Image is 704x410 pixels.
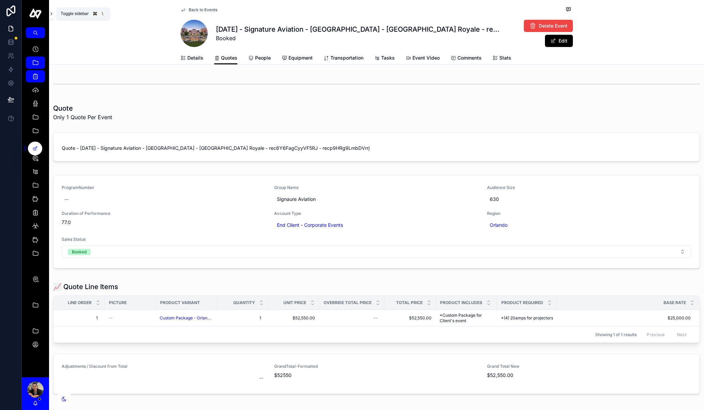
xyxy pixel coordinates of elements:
h1: 📈 Quote Line Items [53,282,118,291]
span: Override Total Price [324,300,372,305]
span: 77.0 [62,219,266,226]
span: Product Required [501,300,543,305]
a: $52,550.00 [389,315,432,321]
span: Quantity [233,300,255,305]
a: 1 [221,313,264,324]
div: -- [64,196,68,203]
span: Details [187,54,203,61]
span: $52550 [274,372,479,379]
a: 1 [62,313,100,324]
span: Comments [457,54,482,61]
span: Audience Size [487,185,691,190]
span: Product Includes [440,300,482,305]
span: Delete Event [539,22,567,29]
span: Event Video [412,54,440,61]
a: Quote - [DATE] - Signature Aviation - [GEOGRAPHIC_DATA] - [GEOGRAPHIC_DATA] Royale - rec6Y6FagCyy... [53,132,700,161]
a: -- [109,315,152,321]
a: *Custom Package for Client's event [440,313,493,324]
button: Delete Event [524,20,573,32]
span: Duration of Performance [62,211,266,216]
h1: Quote [53,104,112,113]
a: Custom Package - Orlando - Event Planner or Reseller - Corporate Events - 48 - Hours [160,315,213,321]
a: Equipment [282,52,313,65]
span: \ [100,11,105,16]
span: Signaure Aviation [277,196,476,203]
a: Stats [492,52,511,65]
span: Toggle sidebar [61,11,89,16]
div: -- [374,315,378,321]
span: Base Rate [663,300,686,305]
span: Total Price [396,300,423,305]
span: 1 [64,315,98,321]
a: Orlando [487,220,510,230]
button: Edit [545,35,573,47]
a: Details [181,52,203,65]
span: Line Order [68,300,92,305]
span: Sales Status [62,237,691,242]
a: $25,000.00 [558,315,691,321]
a: Quotes [214,52,237,65]
a: Back to Events [181,7,217,13]
button: Select Button [62,245,691,258]
span: Transportation [330,54,363,61]
span: 1 [224,315,261,321]
a: Comments [451,52,482,65]
div: Booked [72,249,87,255]
span: Picture [109,300,127,305]
a: Event Video [406,52,440,65]
span: Only 1 Quote Per Event [53,113,112,121]
span: Quote - [DATE] - Signature Aviation - [GEOGRAPHIC_DATA] - [GEOGRAPHIC_DATA] Royale - rec6Y6FagCyy... [62,145,691,152]
span: Equipment [288,54,313,61]
div: scrollable content [22,38,49,360]
span: Region [487,211,691,216]
a: Transportation [324,52,363,65]
span: 630 [490,196,689,203]
span: Showing 1 of 1 results [595,332,637,337]
span: Product Variant [160,300,200,305]
span: Tasks [381,54,395,61]
img: App logo [29,8,42,19]
span: Account Type [274,211,479,216]
span: People [255,54,271,61]
span: GrandTotal-Formatted [274,364,479,369]
span: ProgramNumber [62,185,266,190]
a: People [248,52,271,65]
span: Orlando [490,222,507,228]
a: End Client - Corporate Events [274,220,346,230]
h1: [DATE] - Signature Aviation - [GEOGRAPHIC_DATA] - [GEOGRAPHIC_DATA] Royale - rec6Y6FagCyyVF5RJ [216,25,501,34]
span: Booked [216,34,501,42]
span: Adjustments / Discount from Total [62,364,266,369]
span: Back to Events [189,7,217,13]
span: Unit Price [283,300,306,305]
span: Quotes [221,54,237,61]
span: -- [109,315,113,321]
a: $52,550.00 [272,315,315,321]
div: -- [259,375,263,381]
a: *(4) 20amps for projectors [501,315,553,321]
a: Tasks [374,52,395,65]
span: End Client - Corporate Events [277,222,343,228]
a: -- [323,313,380,324]
span: $52,550.00 [487,372,638,379]
span: Group Name [274,185,479,190]
span: Stats [499,54,511,61]
span: Grand Total New [487,364,638,369]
